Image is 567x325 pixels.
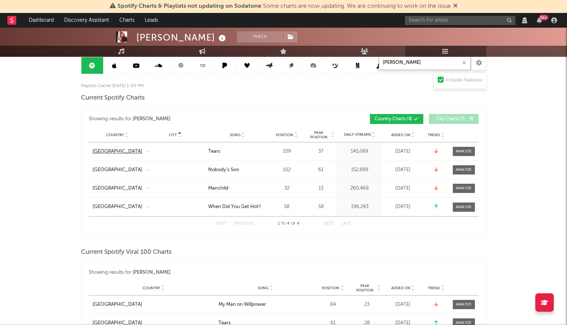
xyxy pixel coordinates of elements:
a: Charts [114,13,140,28]
a: [GEOGRAPHIC_DATA] [92,301,215,308]
div: 99 + [539,15,548,20]
a: My Man on Willpower [218,301,313,308]
div: 196,243 [339,203,381,211]
input: Search for artists [405,16,515,25]
div: Showing results for [89,114,284,124]
a: Tears [208,148,267,155]
div: Nobody’s Son [208,166,239,174]
a: [GEOGRAPHIC_DATA] [92,148,142,155]
div: Showing results for [89,268,284,277]
button: City Charts(7) [429,114,479,124]
div: [GEOGRAPHIC_DATA] [92,301,142,308]
div: 152,889 [339,166,381,174]
span: Dismiss [453,3,458,9]
div: [DATE] [385,203,421,211]
span: Peak Position [307,131,330,139]
div: 23 [353,301,381,308]
div: 58 [270,203,304,211]
button: Country Charts(4) [370,114,423,124]
button: Track [237,31,283,42]
span: Trend [428,286,440,290]
div: 102 [270,166,304,174]
a: [GEOGRAPHIC_DATA] [92,166,142,174]
a: Nobody’s Son [208,166,267,174]
span: Peak Position [353,284,377,293]
span: : Some charts are now updating. We are continuing to work on the issue [118,3,451,9]
span: to [281,222,286,225]
span: Position [276,133,293,137]
div: 109 [270,148,304,155]
span: City Charts ( 7 ) [434,117,468,121]
span: Song [258,286,269,290]
button: 99+ [537,17,542,23]
div: [DATE] [385,301,421,308]
p: Playlists Cache: [DATE] 1:00 PM [81,82,144,90]
button: First [216,222,227,226]
div: [PERSON_NAME] [133,115,171,124]
span: Country Charts ( 4 ) [375,117,412,121]
div: 1 4 4 [269,219,309,228]
div: [PERSON_NAME] [133,268,171,277]
a: Manchild [208,185,267,192]
a: [GEOGRAPHIC_DATA] [92,203,142,211]
div: 145,069 [339,148,381,155]
div: Tears [208,148,220,155]
div: 260,469 [339,185,381,192]
div: My Man on Willpower [218,301,266,308]
div: Manchild [208,185,228,192]
span: Current Spotify Charts [81,94,145,103]
div: Include Features [445,76,482,85]
div: 84 [316,301,350,308]
div: [DATE] [385,148,421,155]
span: City [169,133,177,137]
span: Daily Streams [344,132,371,138]
span: Added On [391,133,410,137]
span: Country [106,133,124,137]
button: Last [342,222,351,226]
a: Leads [140,13,163,28]
div: [DATE] [385,166,421,174]
div: 58 [307,203,335,211]
span: of [291,222,295,225]
span: Current Spotify Viral 100 Charts [81,248,172,257]
button: Next [324,222,334,226]
div: 13 [307,185,335,192]
div: 32 [270,185,304,192]
div: [DATE] [385,185,421,192]
span: Spotify Charts & Playlists not updating on Sodatone [118,3,261,9]
a: When Did You Get Hot? [208,203,267,211]
span: Country [143,286,160,290]
a: Discovery Assistant [59,13,114,28]
div: When Did You Get Hot? [208,203,261,211]
span: Trend [428,133,440,137]
div: [PERSON_NAME] [136,31,228,44]
a: Dashboard [24,13,59,28]
a: [GEOGRAPHIC_DATA] [92,185,142,192]
span: Song [230,133,241,137]
div: 37 [307,148,335,155]
input: Search Playlists/Charts [379,55,471,70]
button: Previous [234,222,254,226]
span: Position [322,286,339,290]
div: 61 [307,166,335,174]
span: Added On [391,286,410,290]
